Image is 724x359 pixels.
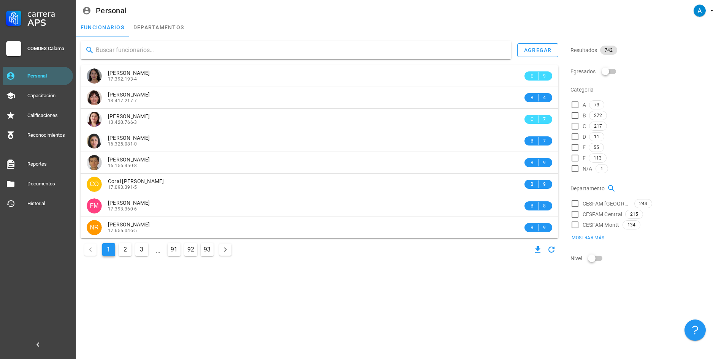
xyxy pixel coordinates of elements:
span: B [583,112,586,119]
span: FM [90,198,98,214]
span: NR [90,220,98,235]
a: Reconocimientos [3,126,73,144]
span: E [529,72,535,80]
button: Ir a la página 92 [184,243,197,256]
span: 16.156.450-8 [108,163,137,168]
a: Personal [3,67,73,85]
div: Resultados [570,41,719,59]
span: 217 [594,122,602,130]
div: Personal [27,73,70,79]
div: Reportes [27,161,70,167]
span: 17.392.193-4 [108,76,137,82]
span: 272 [594,111,602,120]
div: Historial [27,201,70,207]
div: avatar [87,133,102,149]
span: 7 [542,115,548,123]
span: 17.393.360-6 [108,206,137,212]
button: agregar [517,43,558,57]
a: Reportes [3,155,73,173]
div: agregar [524,47,552,53]
span: [PERSON_NAME] [108,221,150,228]
span: [PERSON_NAME] [108,92,150,98]
span: 1 [600,164,603,173]
span: CESFAM [GEOGRAPHIC_DATA] [583,200,631,207]
span: C [529,115,535,123]
div: avatar [694,5,706,17]
span: B [529,202,535,210]
span: 8 [542,202,548,210]
button: Página siguiente [219,244,231,256]
span: F [583,154,586,162]
span: 73 [594,101,599,109]
a: Capacitación [3,87,73,105]
span: CESFAM Central [583,210,623,218]
a: funcionarios [76,18,129,36]
button: Ir a la página 93 [201,243,214,256]
span: 113 [594,154,602,162]
span: ... [152,244,164,256]
span: B [529,180,535,188]
span: 17.093.391-5 [108,185,137,190]
span: 215 [630,210,638,218]
div: avatar [87,155,102,170]
div: Reconocimientos [27,132,70,138]
span: [PERSON_NAME] [108,200,150,206]
div: COMDES Calama [27,46,70,52]
div: avatar [87,90,102,105]
span: 742 [605,46,613,55]
div: Departamento [570,179,719,198]
span: 11 [594,133,599,141]
div: Personal [96,6,127,15]
span: N/A [583,165,593,172]
span: 16.325.081-0 [108,141,137,147]
span: 9 [542,72,548,80]
span: [PERSON_NAME] [108,157,150,163]
span: 55 [594,143,599,152]
nav: Navegación de paginación [81,241,235,258]
div: Egresados [570,62,719,81]
span: 9 [542,180,548,188]
span: 17.655.046-5 [108,228,137,233]
div: avatar [87,112,102,127]
button: Mostrar más [567,232,609,243]
a: Historial [3,195,73,213]
span: E [583,144,586,151]
span: 13.420.766-3 [108,120,137,125]
span: 244 [639,199,647,208]
span: 4 [542,94,548,101]
span: Mostrar más [571,235,604,240]
div: Capacitación [27,93,70,99]
div: Categoria [570,81,719,99]
span: B [529,137,535,145]
div: avatar [87,220,102,235]
span: A [583,101,586,109]
span: [PERSON_NAME] [108,70,150,76]
button: Ir a la página 2 [119,243,131,256]
div: Carrera [27,9,70,18]
span: B [529,94,535,101]
div: APS [27,18,70,27]
button: Ir a la página 91 [168,243,181,256]
span: D [583,133,586,141]
span: B [529,224,535,231]
button: Ir a la página 3 [135,243,148,256]
span: CESFAM Montt [583,221,619,229]
div: Calificaciones [27,112,70,119]
span: 7 [542,137,548,145]
a: Calificaciones [3,106,73,125]
a: Documentos [3,175,73,193]
button: Página actual, página 1 [102,243,115,256]
span: Coral [PERSON_NAME] [108,178,164,184]
span: [PERSON_NAME] [108,135,150,141]
span: B [529,159,535,166]
input: Buscar funcionarios… [96,44,505,56]
div: avatar [87,68,102,84]
span: 13.417.217-7 [108,98,137,103]
span: 9 [542,224,548,231]
span: [PERSON_NAME] [108,113,150,119]
div: avatar [87,177,102,192]
a: departamentos [129,18,189,36]
span: CO [90,177,99,192]
div: Documentos [27,181,70,187]
div: Nivel [570,249,719,267]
